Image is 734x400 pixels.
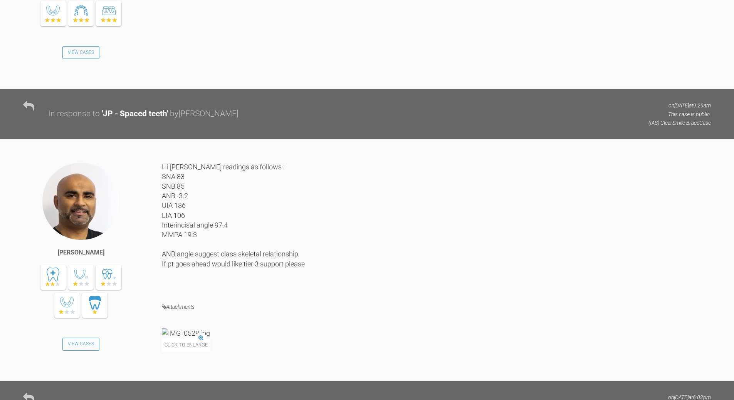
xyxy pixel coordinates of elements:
h4: Attachments [162,302,711,312]
p: on [DATE] at 9:29am [648,101,711,110]
div: Hi [PERSON_NAME] readings as follows : SNA 83 SNB 85 ANB -3.2 UIA 136 LIA 106 Interincisal angle ... [162,162,711,291]
div: by [PERSON_NAME] [170,107,239,121]
img: IMG_0528.jpg [162,328,210,338]
a: View Cases [62,46,99,59]
div: In response to [48,107,100,121]
div: ' JP - Spaced teeth ' [102,107,168,121]
p: This case is public. [648,110,711,119]
div: [PERSON_NAME] [58,248,104,258]
p: (IAS) ClearSmile Brace Case [648,119,711,127]
span: Click to enlarge [162,338,210,351]
img: farook patel [42,162,120,241]
a: View Cases [62,338,99,351]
